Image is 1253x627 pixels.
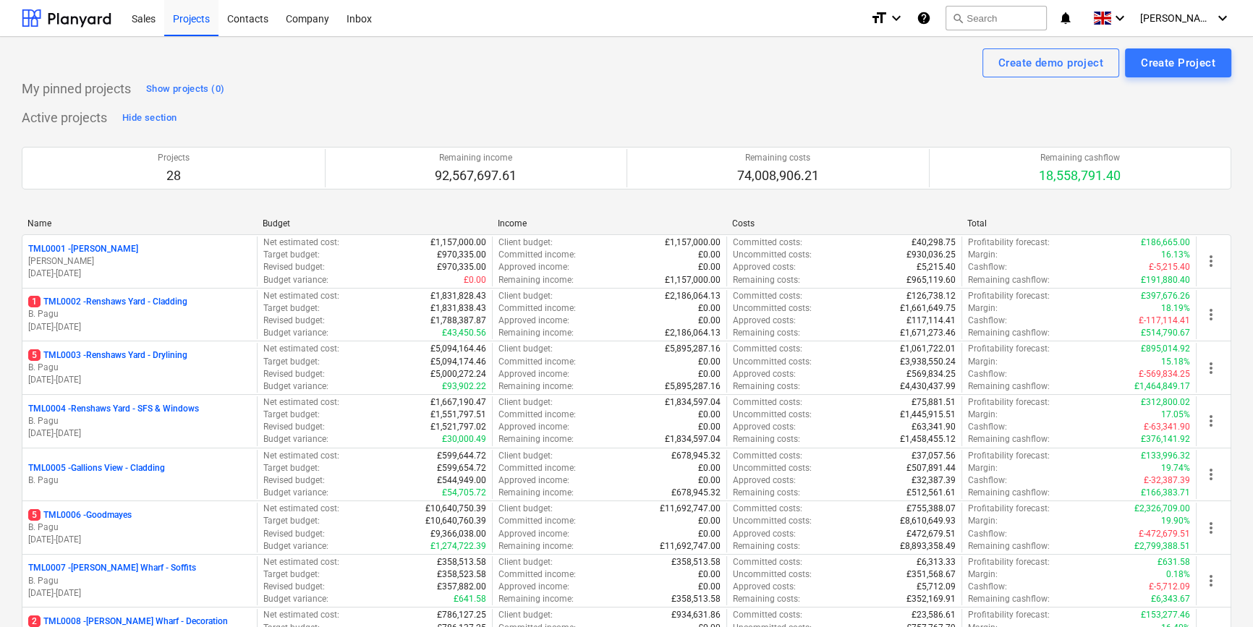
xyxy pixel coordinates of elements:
[733,302,812,315] p: Uncommitted costs :
[437,462,486,474] p: £599,654.72
[1202,466,1220,483] span: more_vert
[968,343,1050,355] p: Profitability forecast :
[1139,315,1190,327] p: £-117,114.41
[698,409,721,421] p: £0.00
[968,290,1050,302] p: Profitability forecast :
[28,562,196,574] p: TML0007 - [PERSON_NAME] Wharf - Soffits
[1161,515,1190,527] p: 19.90%
[263,487,328,499] p: Budget variance :
[28,462,165,474] p: TML0005 - Gallions View - Cladding
[1161,356,1190,368] p: 15.18%
[733,274,800,286] p: Remaining costs :
[733,462,812,474] p: Uncommitted costs :
[1161,462,1190,474] p: 19.74%
[498,236,553,249] p: Client budget :
[28,534,251,546] p: [DATE] - [DATE]
[906,315,956,327] p: £117,114.41
[430,343,486,355] p: £5,094,164.46
[437,556,486,568] p: £358,513.58
[143,77,228,101] button: Show projects (0)
[870,9,888,27] i: format_size
[430,236,486,249] p: £1,157,000.00
[430,421,486,433] p: £1,521,797.02
[437,450,486,462] p: £599,644.72
[263,515,320,527] p: Target budget :
[917,9,931,27] i: Knowledge base
[1141,487,1190,499] p: £166,383.71
[28,587,251,600] p: [DATE] - [DATE]
[1141,290,1190,302] p: £397,676.26
[733,568,812,581] p: Uncommitted costs :
[28,521,251,534] p: B. Pagu
[665,343,721,355] p: £5,895,287.16
[968,396,1050,409] p: Profitability forecast :
[733,356,812,368] p: Uncommitted costs :
[1134,503,1190,515] p: £2,326,709.00
[733,327,800,339] p: Remaining costs :
[906,462,956,474] p: £507,891.44
[665,327,721,339] p: £2,186,064.13
[263,450,339,462] p: Net estimated cost :
[430,368,486,380] p: £5,000,272.24
[900,380,956,393] p: £4,430,437.99
[263,474,325,487] p: Revised budget :
[263,503,339,515] p: Net estimated cost :
[1134,540,1190,553] p: £2,799,388.51
[968,261,1007,273] p: Cashflow :
[498,503,553,515] p: Client budget :
[263,409,320,421] p: Target budget :
[1039,167,1121,184] p: 18,558,791.40
[498,302,576,315] p: Committed income :
[263,581,325,593] p: Revised budget :
[263,343,339,355] p: Net estimated cost :
[906,249,956,261] p: £930,036.25
[1161,302,1190,315] p: 18.19%
[263,593,328,605] p: Budget variance :
[698,515,721,527] p: £0.00
[671,556,721,568] p: £358,513.58
[498,327,574,339] p: Remaining income :
[917,581,956,593] p: £5,712.09
[28,403,251,440] div: TML0004 -Renshaws Yard - SFS & WindowsB. Pagu[DATE]-[DATE]
[437,568,486,581] p: £358,523.58
[28,509,132,521] p: TML0006 - Goodmayes
[1139,528,1190,540] p: £-472,679.51
[28,349,251,386] div: 5TML0003 -Renshaws Yard - DryliningB. Pagu[DATE]-[DATE]
[498,356,576,368] p: Committed income :
[28,462,251,487] div: TML0005 -Gallions View - CladdingB. Pagu
[732,218,956,229] div: Costs
[733,261,796,273] p: Approved costs :
[698,368,721,380] p: £0.00
[1141,433,1190,445] p: £376,141.92
[900,327,956,339] p: £1,671,273.46
[968,593,1050,605] p: Remaining cashflow :
[263,396,339,409] p: Net estimated cost :
[1202,252,1220,270] span: more_vert
[698,249,721,261] p: £0.00
[498,249,576,261] p: Committed income :
[952,12,964,24] span: search
[968,474,1007,487] p: Cashflow :
[263,380,328,393] p: Budget variance :
[28,403,199,415] p: TML0004 - Renshaws Yard - SFS & Windows
[737,152,819,164] p: Remaining costs
[28,562,251,599] div: TML0007 -[PERSON_NAME] Wharf - SoffitsB. Pagu[DATE]-[DATE]
[968,568,998,581] p: Margin :
[498,409,576,421] p: Committed income :
[430,315,486,327] p: £1,788,387.87
[1058,9,1073,27] i: notifications
[733,540,800,553] p: Remaining costs :
[430,409,486,421] p: £1,551,797.51
[698,462,721,474] p: £0.00
[968,462,998,474] p: Margin :
[946,6,1047,30] button: Search
[498,380,574,393] p: Remaining income :
[968,450,1050,462] p: Profitability forecast :
[22,80,131,98] p: My pinned projects
[698,528,721,540] p: £0.00
[437,474,486,487] p: £544,949.00
[263,261,325,273] p: Revised budget :
[28,509,41,521] span: 5
[665,380,721,393] p: £5,895,287.16
[425,515,486,527] p: £10,640,760.39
